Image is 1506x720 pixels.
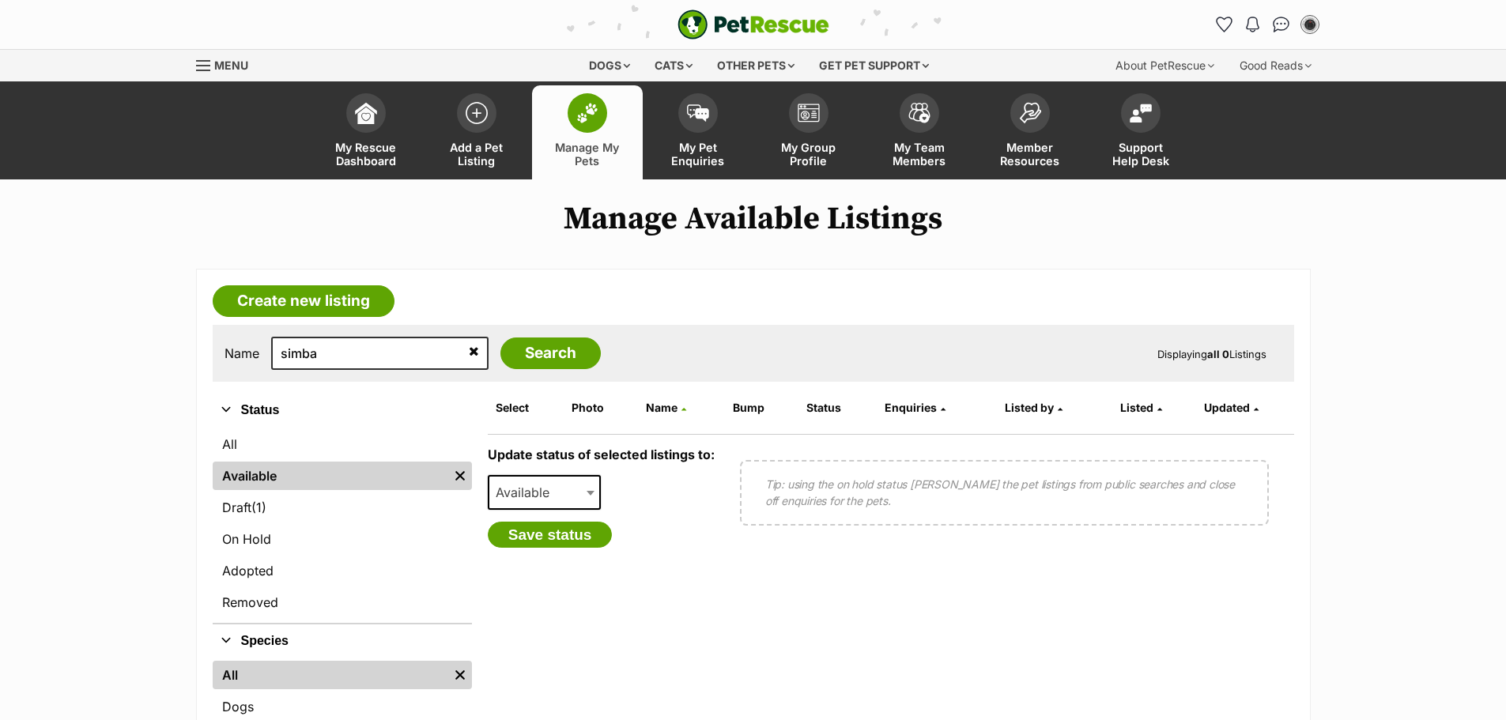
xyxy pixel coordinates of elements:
[488,447,715,462] label: Update status of selected listings to:
[884,141,955,168] span: My Team Members
[1212,12,1237,37] a: Favourites
[578,50,641,81] div: Dogs
[196,50,259,78] a: Menu
[213,588,472,616] a: Removed
[355,102,377,124] img: dashboard-icon-eb2f2d2d3e046f16d808141f083e7271f6b2e854fb5c12c21221c1fb7104beca.svg
[864,85,975,179] a: My Team Members
[213,462,448,490] a: Available
[1273,17,1289,32] img: chat-41dd97257d64d25036548639549fe6c8038ab92f7586957e7f3b1b290dea8141.svg
[466,102,488,124] img: add-pet-listing-icon-0afa8454b4691262ce3f59096e99ab1cd57d4a30225e0717b998d2c9b9846f56.svg
[489,481,565,503] span: Available
[1207,348,1229,360] strong: all 0
[251,498,266,517] span: (1)
[646,401,678,414] span: Name
[552,141,623,168] span: Manage My Pets
[885,401,945,414] a: Enquiries
[330,141,402,168] span: My Rescue Dashboard
[213,427,472,623] div: Status
[565,395,638,420] th: Photo
[448,462,472,490] a: Remove filter
[500,337,601,369] input: Search
[753,85,864,179] a: My Group Profile
[213,556,472,585] a: Adopted
[646,401,686,414] a: Name
[213,631,472,651] button: Species
[441,141,512,168] span: Add a Pet Listing
[1204,401,1259,414] a: Updated
[311,85,421,179] a: My Rescue Dashboard
[1104,50,1225,81] div: About PetRescue
[1297,12,1323,37] button: My account
[727,395,798,420] th: Bump
[644,50,704,81] div: Cats
[421,85,532,179] a: Add a Pet Listing
[1246,17,1259,32] img: notifications-46538b983faf8c2785f20acdc204bb7945ddae34d4c08c2a6579f10ce5e182be.svg
[213,525,472,553] a: On Hold
[576,103,598,123] img: manage-my-pets-icon-02211641906a0b7f246fdf0571729dbe1e7629f14944591b6c1af311fb30b64b.svg
[662,141,734,168] span: My Pet Enquiries
[1005,401,1063,414] a: Listed by
[706,50,806,81] div: Other pets
[488,522,613,548] button: Save status
[532,85,643,179] a: Manage My Pets
[800,395,877,420] th: Status
[213,661,448,689] a: All
[1005,401,1054,414] span: Listed by
[995,141,1066,168] span: Member Resources
[975,85,1085,179] a: Member Resources
[448,661,472,689] a: Remove filter
[488,475,602,510] span: Available
[1229,50,1323,81] div: Good Reads
[765,476,1244,509] p: Tip: using the on hold status [PERSON_NAME] the pet listings from public searches and close off e...
[1157,348,1266,360] span: Displaying Listings
[1302,17,1318,32] img: Ebonny Williams profile pic
[213,285,394,317] a: Create new listing
[213,430,472,458] a: All
[687,104,709,122] img: pet-enquiries-icon-7e3ad2cf08bfb03b45e93fb7055b45f3efa6380592205ae92323e6603595dc1f.svg
[1240,12,1266,37] button: Notifications
[678,9,829,40] a: PetRescue
[798,104,820,123] img: group-profile-icon-3fa3cf56718a62981997c0bc7e787c4b2cf8bcc04b72c1350f741eb67cf2f40e.svg
[908,103,930,123] img: team-members-icon-5396bd8760b3fe7c0b43da4ab00e1e3bb1a5d9ba89233759b79545d2d3fc5d0d.svg
[643,85,753,179] a: My Pet Enquiries
[213,400,472,420] button: Status
[1130,104,1152,123] img: help-desk-icon-fdf02630f3aa405de69fd3d07c3f3aa587a6932b1a1747fa1d2bba05be0121f9.svg
[1120,401,1162,414] a: Listed
[214,58,248,72] span: Menu
[489,395,564,420] th: Select
[678,9,829,40] img: logo-e224e6f780fb5917bec1dbf3a21bbac754714ae5b6737aabdf751b685950b380.svg
[1019,102,1041,123] img: member-resources-icon-8e73f808a243e03378d46382f2149f9095a855e16c252ad45f914b54edf8863c.svg
[1212,12,1323,37] ul: Account quick links
[1085,85,1196,179] a: Support Help Desk
[1204,401,1250,414] span: Updated
[773,141,844,168] span: My Group Profile
[1105,141,1176,168] span: Support Help Desk
[225,346,259,360] label: Name
[1120,401,1153,414] span: Listed
[885,401,937,414] span: translation missing: en.admin.listings.index.attributes.enquiries
[1269,12,1294,37] a: Conversations
[213,493,472,522] a: Draft
[808,50,940,81] div: Get pet support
